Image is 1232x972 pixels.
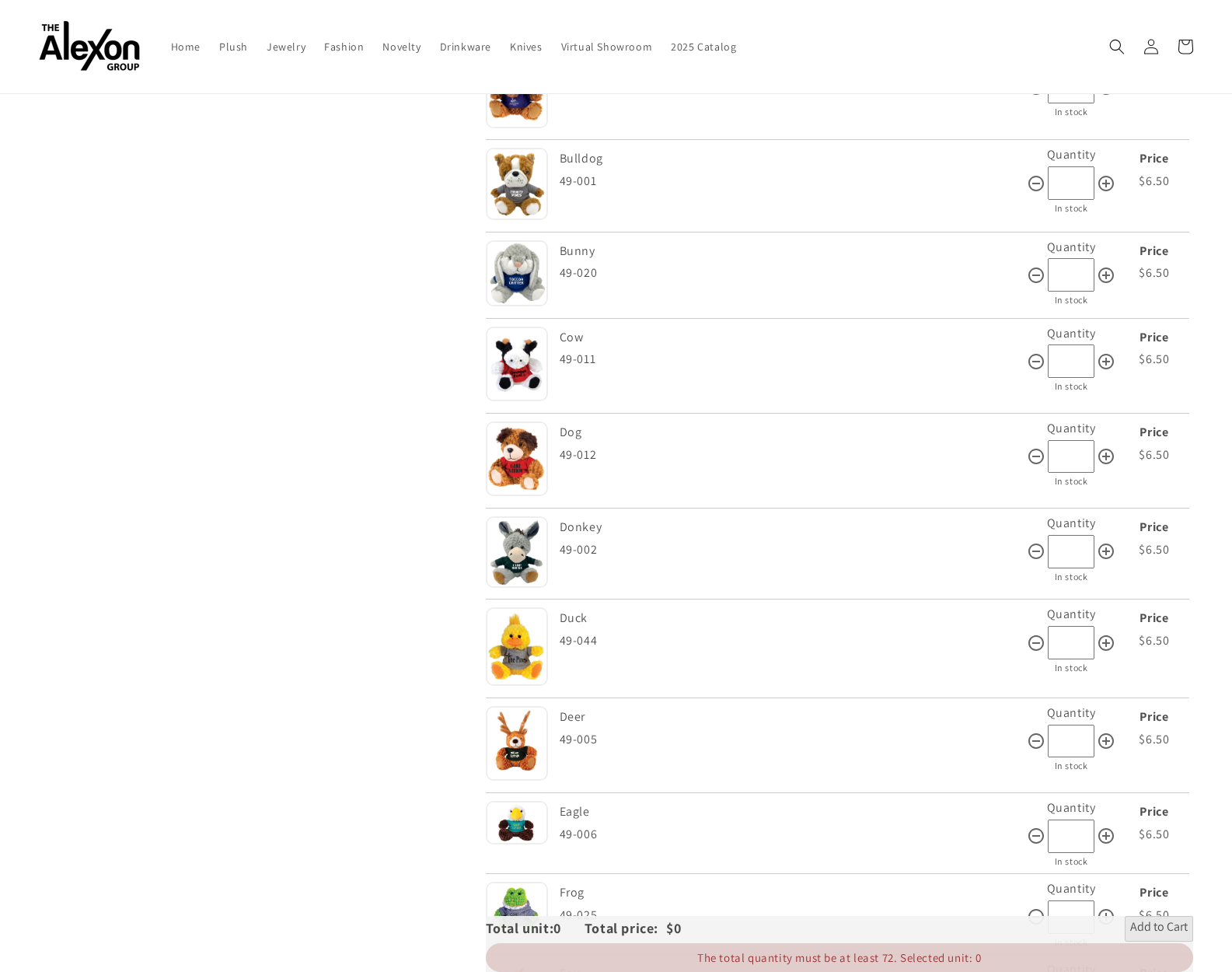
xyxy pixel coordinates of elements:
[486,882,548,935] img: Frog
[1027,292,1115,309] div: In stock
[1139,446,1169,463] span: $6.50
[486,516,548,588] img: Donkey
[219,40,248,54] span: Plush
[486,240,548,306] img: Bunny
[1027,473,1115,490] div: In stock
[1119,882,1189,904] div: Price
[561,40,653,54] span: Virtual Showroom
[324,40,364,54] span: Fashion
[1047,705,1096,721] label: Quantity
[1047,880,1096,897] label: Quantity
[1119,516,1189,539] div: Price
[486,327,548,401] img: Cow
[1119,148,1189,170] div: Price
[486,916,666,941] div: Total unit: Total price:
[486,148,548,219] img: Bulldog
[486,943,1193,972] div: The total quantity must be at least 72. Selected unit: 0
[560,421,1023,444] div: Dog
[1119,607,1189,630] div: Price
[1027,568,1115,586] div: In stock
[1047,420,1096,436] label: Quantity
[171,40,201,54] span: Home
[1027,659,1115,677] div: In stock
[560,882,1023,904] div: Frog
[373,30,430,63] a: Novelty
[1119,421,1189,444] div: Price
[560,539,1027,561] div: 49-002
[1139,264,1169,281] span: $6.50
[1139,826,1169,842] span: $6.50
[510,40,543,54] span: Knives
[1139,541,1169,558] span: $6.50
[1027,200,1115,217] div: In stock
[257,30,315,63] a: Jewelry
[560,904,1027,927] div: 49-025
[1047,146,1096,163] label: Quantity
[560,262,1027,285] div: 49-020
[560,706,1023,729] div: Deer
[671,40,736,54] span: 2025 Catalog
[1119,240,1189,263] div: Price
[1027,103,1115,121] div: In stock
[1047,515,1096,531] label: Quantity
[1027,757,1115,774] div: In stock
[560,801,1023,823] div: Eagle
[39,22,140,72] img: The Alexon Group
[1027,853,1115,870] div: In stock
[560,170,1027,193] div: 49-001
[661,30,745,63] a: 2025 Catalog
[1139,907,1169,923] span: $6.50
[560,607,1023,630] div: Duck
[382,40,421,54] span: Novelty
[553,919,585,937] span: 0
[1047,606,1096,622] label: Quantity
[1119,706,1189,729] div: Price
[1139,173,1169,189] span: $6.50
[315,30,373,63] a: Fashion
[1125,916,1193,941] button: Add to Cart
[1047,239,1096,255] label: Quantity
[560,148,1023,170] div: Bulldog
[1130,919,1188,938] span: Add to Cart
[501,30,552,63] a: Knives
[162,30,210,63] a: Home
[560,516,1023,539] div: Donkey
[486,801,548,844] img: Eagle
[560,729,1027,751] div: 49-005
[1139,731,1169,747] span: $6.50
[560,823,1027,846] div: 49-006
[1139,632,1169,649] span: $6.50
[1027,378,1115,395] div: In stock
[210,30,257,63] a: Plush
[1047,799,1096,816] label: Quantity
[560,630,1027,652] div: 49-044
[267,40,305,54] span: Jewelry
[440,40,491,54] span: Drinkware
[1119,327,1189,349] div: Price
[431,30,501,63] a: Drinkware
[560,444,1027,467] div: 49-012
[1119,801,1189,823] div: Price
[486,607,548,686] img: Duck
[560,348,1027,371] div: 49-011
[486,706,548,781] img: Deer
[1100,30,1134,64] summary: Search
[486,421,548,496] img: Dog
[560,240,1023,263] div: Bunny
[1047,325,1096,341] label: Quantity
[560,327,1023,349] div: Cow
[666,919,681,937] span: $0
[1139,351,1169,367] span: $6.50
[552,30,662,63] a: Virtual Showroom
